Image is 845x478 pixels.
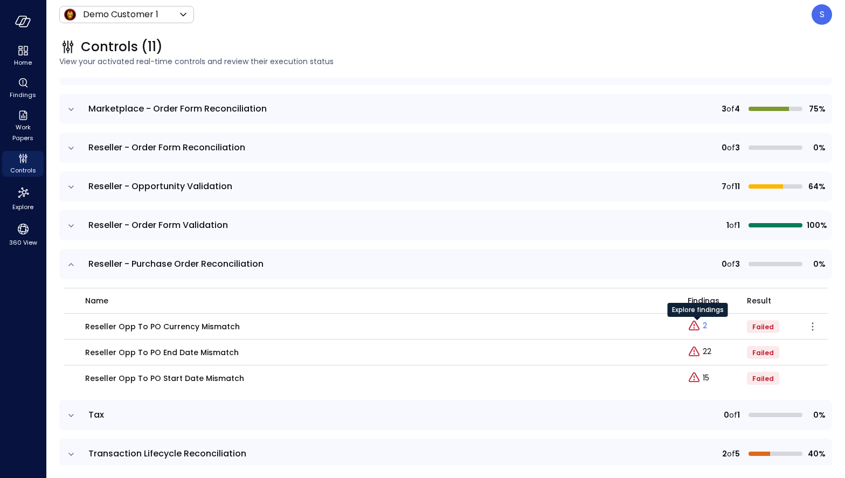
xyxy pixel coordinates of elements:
[722,142,727,154] span: 0
[688,376,709,387] a: Explore findings
[807,409,826,421] span: 0%
[752,374,774,383] span: Failed
[2,108,44,144] div: Work Papers
[85,295,108,307] span: name
[688,324,707,335] a: Explore findings
[737,409,740,421] span: 1
[2,75,44,101] div: Findings
[726,103,735,115] span: of
[722,103,726,115] span: 3
[66,104,77,115] button: expand row
[703,346,711,357] p: 22
[807,142,826,154] span: 0%
[724,409,729,421] span: 0
[2,220,44,249] div: 360 View
[688,350,711,361] a: Explore findings
[83,8,158,21] p: Demo Customer 1
[726,181,735,192] span: of
[9,237,37,248] span: 360 View
[722,181,726,192] span: 7
[703,320,707,331] p: 2
[88,408,104,421] span: Tax
[66,449,77,460] button: expand row
[88,180,232,192] span: Reseller - Opportunity Validation
[807,448,826,460] span: 40%
[729,409,737,421] span: of
[752,322,774,331] span: Failed
[735,181,740,192] span: 11
[66,182,77,192] button: expand row
[88,102,267,115] span: Marketplace - Order Form Reconciliation
[807,258,826,270] span: 0%
[703,372,709,384] p: 15
[737,219,740,231] span: 1
[2,151,44,177] div: Controls
[722,448,727,460] span: 2
[88,141,245,154] span: Reseller - Order Form Reconciliation
[85,372,244,384] p: Reseller Opp To PO Start Date Mismatch
[6,122,39,143] span: Work Papers
[807,103,826,115] span: 75%
[735,448,740,460] span: 5
[722,258,727,270] span: 0
[807,219,826,231] span: 100%
[66,220,77,231] button: expand row
[88,258,264,270] span: Reseller - Purchase Order Reconciliation
[747,295,771,307] span: Result
[820,8,825,21] p: S
[66,410,77,421] button: expand row
[727,448,735,460] span: of
[88,219,228,231] span: Reseller - Order Form Validation
[727,258,735,270] span: of
[85,347,239,358] p: Reseller Opp To PO End Date Mismatch
[735,258,740,270] span: 3
[2,43,44,69] div: Home
[807,181,826,192] span: 64%
[59,56,832,67] span: View your activated real-time controls and review their execution status
[64,8,77,21] img: Icon
[668,303,728,317] div: Explore findings
[688,295,719,307] span: Findings
[66,143,77,154] button: expand row
[66,259,77,270] button: expand row
[12,202,33,212] span: Explore
[2,183,44,213] div: Explore
[729,219,737,231] span: of
[735,103,740,115] span: 4
[88,447,246,460] span: Transaction Lifecycle Reconciliation
[81,38,163,56] span: Controls (11)
[726,219,729,231] span: 1
[752,348,774,357] span: Failed
[10,165,36,176] span: Controls
[85,321,240,332] p: Reseller Opp To PO Currency Mismatch
[812,4,832,25] div: Steve Sovik
[14,57,32,68] span: Home
[10,89,36,100] span: Findings
[735,142,740,154] span: 3
[727,142,735,154] span: of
